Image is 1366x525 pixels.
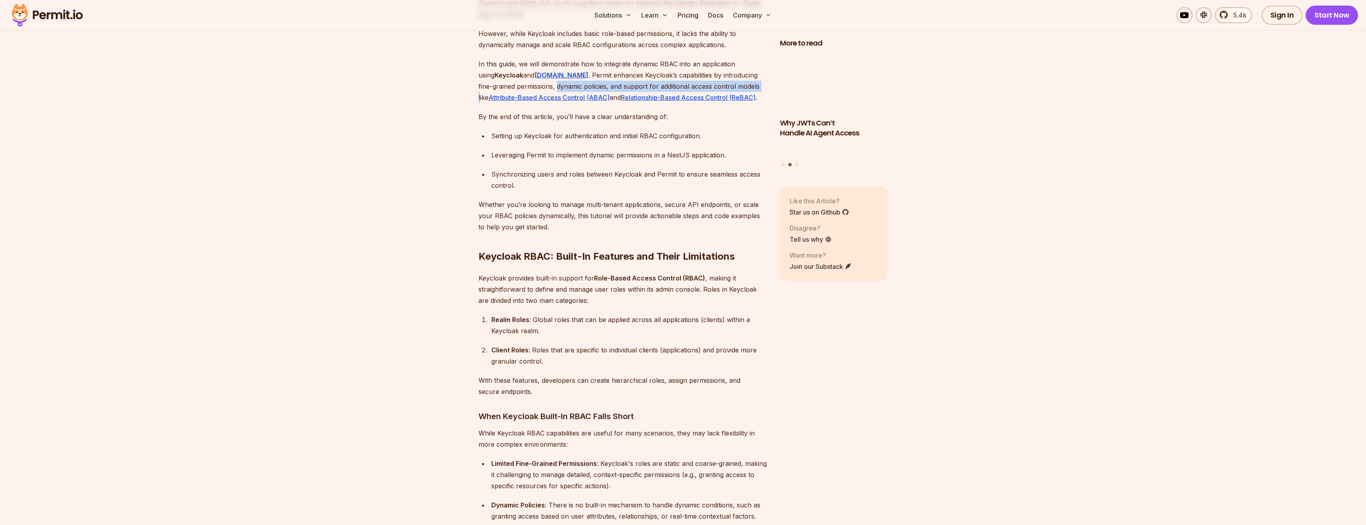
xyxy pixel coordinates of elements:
a: Sign In [1262,6,1303,25]
a: Join our Substack [790,262,852,271]
p: Like this Article? [790,196,849,206]
strong: Client Roles [491,346,528,354]
a: [DOMAIN_NAME] [534,71,588,79]
p: However, while Keycloak includes basic role-based permissions, it lacks the ability to dynamicall... [479,28,767,50]
p: Whether you’re looking to manage multi-tenant applications, secure API endpoints, or scale your R... [479,199,767,233]
div: Posts [780,53,888,168]
div: : There is no built-in mechanism to handle dynamic conditions, such as granting access based on u... [491,499,767,522]
button: Go to slide 1 [781,163,784,166]
strong: Keycloak [495,71,523,79]
strong: Dynamic Policies [491,501,545,509]
a: 5.4k [1215,7,1252,23]
a: Star us on Github [790,207,849,217]
button: Learn [638,7,671,23]
h3: When Keycloak Built-In RBAC Falls Short [479,410,767,423]
p: Disagree? [790,223,832,233]
p: While Keycloak RBAC capabilities are useful for many scenarios, they may lack flexibility in more... [479,428,767,450]
a: Docs [705,7,726,23]
div: : Roles that are specific to individual clients (applications) and provide more granular control. [491,344,767,367]
p: In this guide, we will demonstrate how to integrate dynamic RBAC into an application using and . ... [479,58,767,103]
p: By the end of this article, you’ll have a clear understanding of: [479,111,767,122]
a: Relationship-Based Access Control (ReBAC) [621,93,756,101]
div: : Keycloak's roles are static and coarse-grained, making it challenging to manage detailed, conte... [491,458,767,491]
a: Why JWTs Can’t Handle AI Agent AccessWhy JWTs Can’t Handle AI Agent Access [780,53,888,158]
a: Attribute-Based Access Control (ABAC) [489,93,610,101]
div: Synchronizing users and roles between Keycloak and Permit to ensure seamless access control. [491,169,767,191]
a: Pricing [674,7,702,23]
img: Permit logo [8,2,86,29]
h2: Keycloak RBAC: Built-In Features and Their Limitations [479,218,767,263]
div: : Global roles that can be applied across all applications (clients) within a Keycloak realm. [491,314,767,336]
p: With these features, developers can create hierarchical roles, assign permissions, and secure end... [479,375,767,397]
button: Go to slide 3 [795,163,798,166]
strong: Limited Fine-Grained Permissions [491,459,597,467]
img: Why JWTs Can’t Handle AI Agent Access [780,53,888,114]
span: 5.4k [1228,10,1246,20]
div: Leveraging Permit to implement dynamic permissions in a NestJS application. [491,149,767,161]
button: Go to slide 2 [788,163,792,167]
h2: More to read [780,38,888,48]
a: Tell us why [790,235,832,244]
strong: Role-Based Access Control (RBAC) [594,274,705,282]
p: Want more? [790,251,852,260]
p: Keycloak provides built-in support for , making it straightforward to define and manage user role... [479,272,767,306]
button: Company [730,7,775,23]
h3: Why JWTs Can’t Handle AI Agent Access [780,118,888,138]
li: 2 of 3 [780,53,888,158]
a: Start Now [1306,6,1358,25]
div: Setting up Keycloak for authentication and initial RBAC configuration. [491,130,767,141]
button: Solutions [591,7,635,23]
strong: Realm Roles [491,316,529,324]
